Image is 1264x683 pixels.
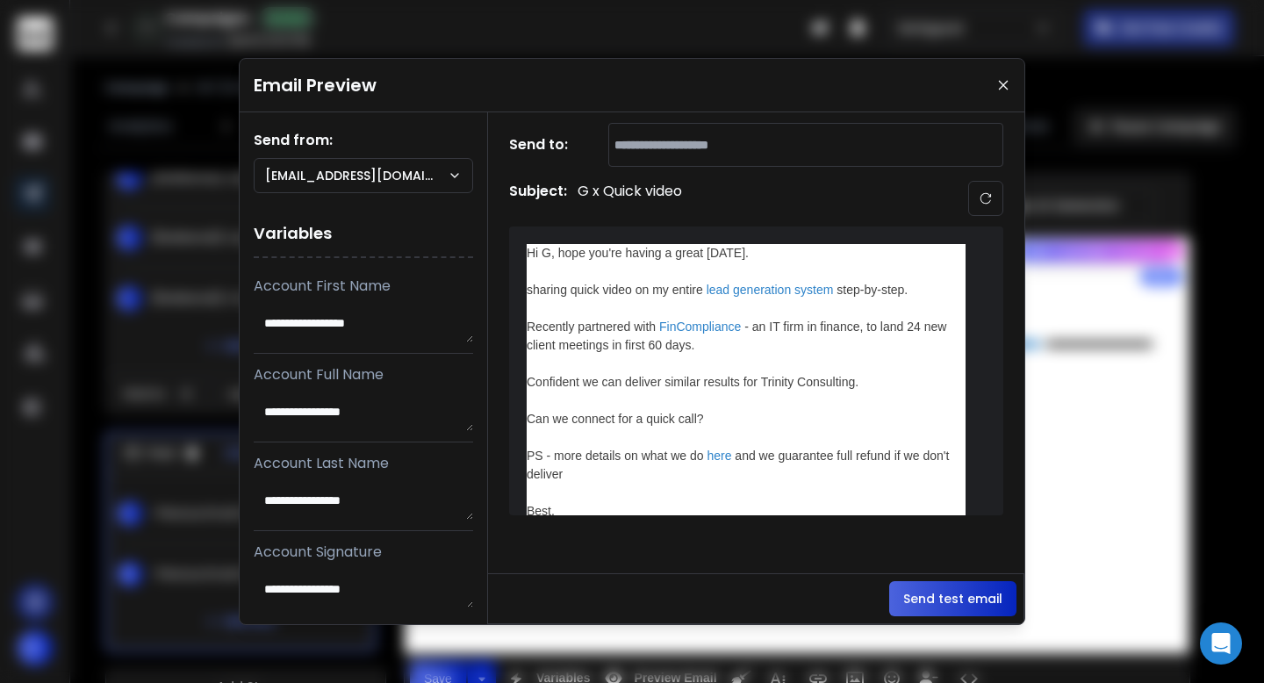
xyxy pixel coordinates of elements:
[527,244,966,262] div: Hi G, hope you're having a great [DATE].
[527,410,966,428] div: Can we connect for a quick call?
[527,283,707,297] span: sharing quick video on my entire
[254,211,473,258] h1: Variables
[254,542,473,563] p: Account Signature
[578,181,682,216] p: G x Quick video
[254,73,377,97] h1: Email Preview
[265,167,448,184] p: [EMAIL_ADDRESS][DOMAIN_NAME]
[707,449,731,463] a: here
[659,320,741,334] a: FinCompliance
[527,502,966,539] div: Best, Ankit
[527,373,966,392] div: Confident we can deliver similar results for Trinity Consulting.
[254,276,473,297] p: Account First Name
[527,449,949,481] span: and we guarantee full refund if we don't deliver
[1200,622,1242,665] div: Open Intercom Messenger
[254,453,473,474] p: Account Last Name
[254,130,473,151] h1: Send from:
[509,134,579,155] h1: Send to:
[833,283,908,297] span: step-by-step.
[509,181,567,216] h1: Subject:
[707,283,834,297] a: lead generation system
[527,318,966,355] div: Recently partnered with - an IT firm in finance, to land 24 new client meetings in first 60 days.
[254,364,473,385] p: Account Full Name
[527,449,707,463] span: PS - more details on what we do
[889,581,1016,616] button: Send test email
